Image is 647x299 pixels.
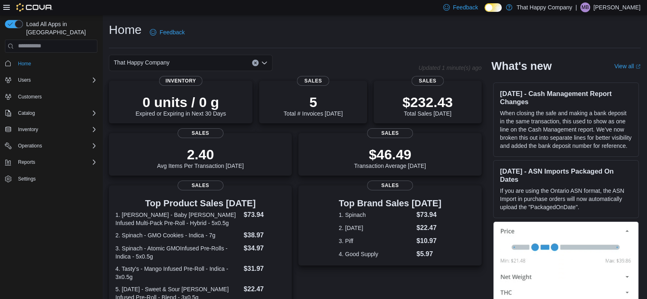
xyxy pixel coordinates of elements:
[159,76,203,86] span: Inventory
[500,109,632,150] p: When closing the safe and making a bank deposit in the same transaction, this used to show as one...
[582,2,589,12] span: MB
[297,76,329,86] span: Sales
[15,174,97,184] span: Settings
[18,77,31,83] span: Users
[18,60,31,67] span: Home
[23,20,97,36] span: Load All Apps in [GEOGRAPHIC_DATA]
[15,157,38,167] button: Reports
[417,210,442,220] dd: $73.94
[5,54,97,206] nav: Complex example
[417,249,442,259] dd: $5.97
[339,250,413,258] dt: 4. Good Supply
[2,58,101,69] button: Home
[339,199,442,208] h3: Top Brand Sales [DATE]
[18,94,42,100] span: Customers
[147,24,188,40] a: Feedback
[2,173,101,185] button: Settings
[160,28,185,36] span: Feedback
[15,91,97,102] span: Customers
[115,231,241,239] dt: 2. Spinach - GMO Cookies - Indica - 7g
[485,3,502,12] input: Dark Mode
[16,3,53,11] img: Cova
[15,75,34,85] button: Users
[580,2,590,12] div: Mark Borromeo
[178,128,223,138] span: Sales
[339,211,413,219] dt: 1. Spinach
[18,126,38,133] span: Inventory
[178,181,223,190] span: Sales
[2,91,101,103] button: Customers
[18,159,35,165] span: Reports
[115,244,241,261] dt: 3. Spinach - Atomic GMOInfused Pre-Rolls - Indica - 5x0.5g
[15,59,34,69] a: Home
[2,74,101,86] button: Users
[636,64,640,69] svg: External link
[261,60,268,66] button: Open list of options
[2,124,101,135] button: Inventory
[115,265,241,281] dt: 4. Tasty's - Mango Infused Pre-Roll - Indica - 3x0.5g
[575,2,577,12] p: |
[109,22,142,38] h1: Home
[244,210,286,220] dd: $73.94
[15,58,97,69] span: Home
[15,125,97,134] span: Inventory
[244,243,286,253] dd: $34.97
[2,156,101,168] button: Reports
[15,75,97,85] span: Users
[244,230,286,240] dd: $38.97
[354,146,426,163] p: $46.49
[15,108,38,118] button: Catalog
[614,63,640,69] a: View allExternal link
[402,94,453,117] div: Total Sales [DATE]
[516,2,572,12] p: That Happy Company
[15,92,45,102] a: Customers
[15,125,41,134] button: Inventory
[115,199,285,208] h3: Top Product Sales [DATE]
[491,60,552,73] h2: What's new
[284,94,343,117] div: Total # Invoices [DATE]
[18,176,36,182] span: Settings
[15,157,97,167] span: Reports
[115,211,241,227] dt: 1. [PERSON_NAME] - Baby [PERSON_NAME] Infused Multi-Pack Pre-Roll - Hybrid - 5x0.5g
[2,107,101,119] button: Catalog
[135,94,226,117] div: Expired or Expiring in Next 30 Days
[339,224,413,232] dt: 2. [DATE]
[500,167,632,183] h3: [DATE] - ASN Imports Packaged On Dates
[500,89,632,106] h3: [DATE] - Cash Management Report Changes
[417,236,442,246] dd: $10.97
[339,237,413,245] dt: 3. Piff
[157,146,244,169] div: Avg Items Per Transaction [DATE]
[354,146,426,169] div: Transaction Average [DATE]
[135,94,226,110] p: 0 units / 0 g
[15,174,39,184] a: Settings
[18,143,42,149] span: Operations
[2,140,101,152] button: Operations
[419,65,482,71] p: Updated 1 minute(s) ago
[252,60,259,66] button: Clear input
[114,58,169,67] span: That Happy Company
[15,141,45,151] button: Operations
[367,181,413,190] span: Sales
[453,3,478,11] span: Feedback
[500,187,632,211] p: If you are using the Ontario ASN format, the ASN Import in purchase orders will now automatically...
[402,94,453,110] p: $232.43
[367,128,413,138] span: Sales
[244,284,286,294] dd: $22.47
[157,146,244,163] p: 2.40
[411,76,444,86] span: Sales
[417,223,442,233] dd: $22.47
[15,108,97,118] span: Catalog
[244,264,286,274] dd: $31.97
[15,141,97,151] span: Operations
[284,94,343,110] p: 5
[18,110,35,116] span: Catalog
[593,2,640,12] p: [PERSON_NAME]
